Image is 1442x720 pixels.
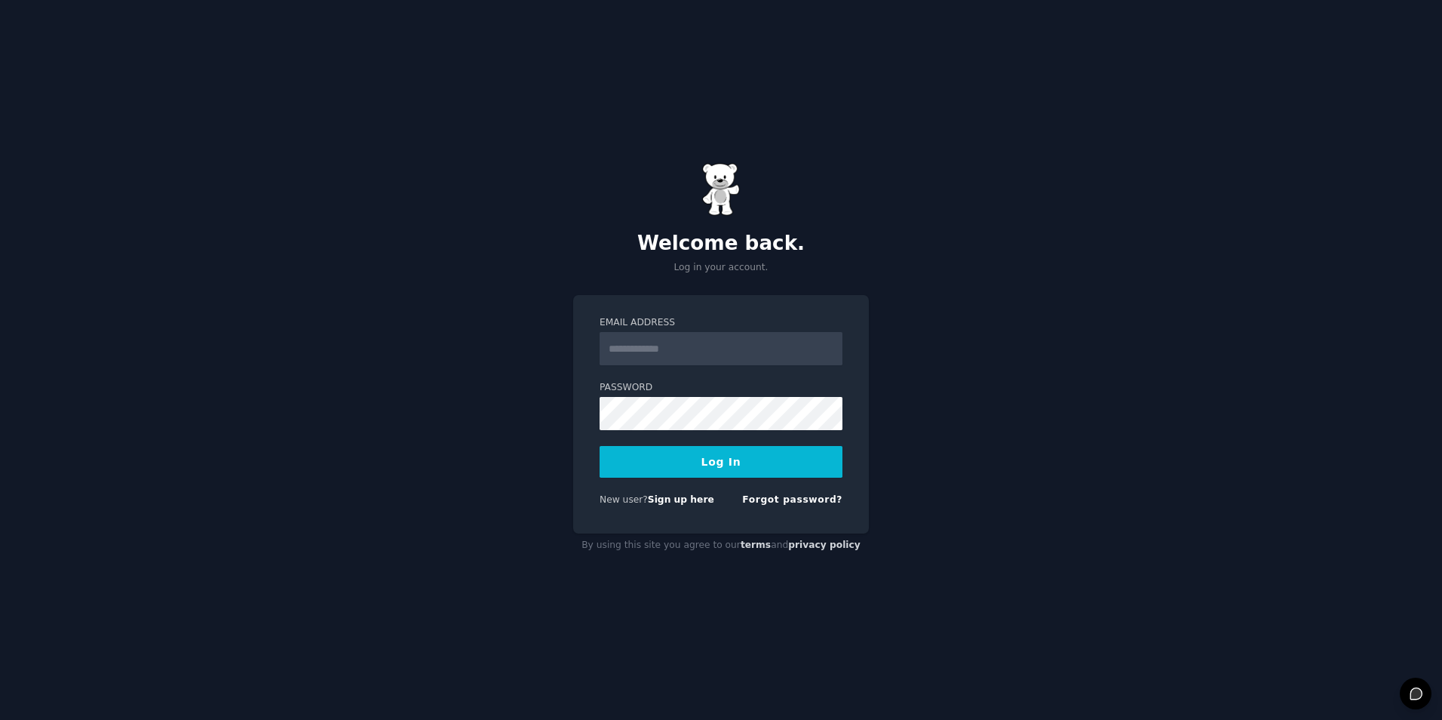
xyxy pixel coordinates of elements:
a: Forgot password? [742,494,842,505]
a: privacy policy [788,540,861,550]
div: By using this site you agree to our and [573,534,869,558]
span: New user? [600,494,648,505]
button: Log In [600,446,842,478]
a: Sign up here [648,494,714,505]
img: Gummy Bear [702,163,740,216]
a: terms [741,540,771,550]
h2: Welcome back. [573,232,869,256]
label: Email Address [600,316,842,330]
label: Password [600,381,842,395]
p: Log in your account. [573,261,869,275]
